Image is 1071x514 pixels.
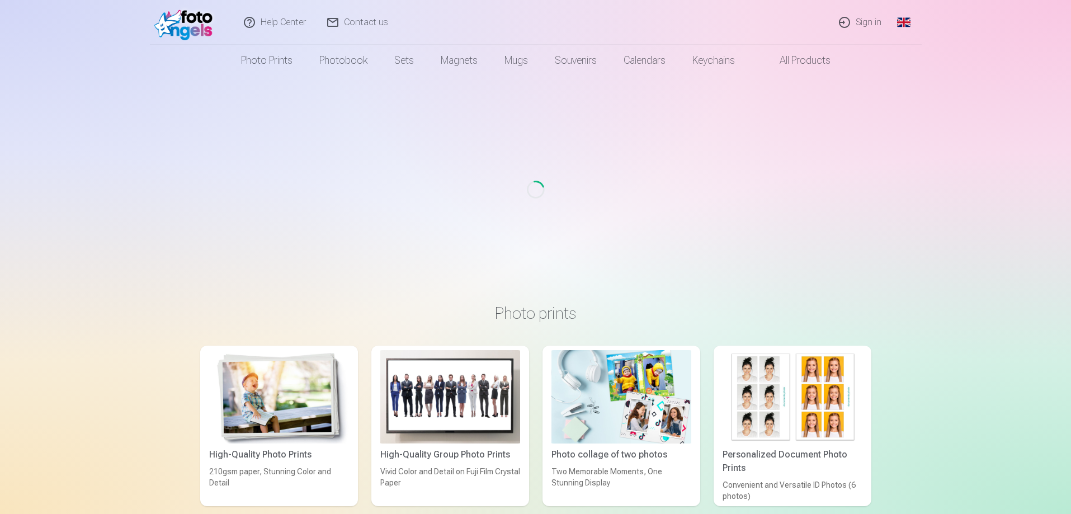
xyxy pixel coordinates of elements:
div: Vivid Color and Detail on Fuji Film Crystal Paper [376,466,525,502]
a: Calendars [610,45,679,76]
a: Keychains [679,45,748,76]
div: Personalized Document Photo Prints [718,448,867,475]
a: Mugs [491,45,541,76]
h3: Photo prints [209,303,862,323]
div: Two Memorable Moments, One Stunning Display [547,466,696,502]
img: /fa2 [154,4,219,40]
a: All products [748,45,844,76]
a: Photobook [306,45,381,76]
a: Photo collage of two photosPhoto collage of two photosTwo Memorable Moments, One Stunning Display [542,346,700,506]
a: High-Quality Group Photo PrintsHigh-Quality Group Photo PrintsVivid Color and Detail on Fuji Film... [371,346,529,506]
img: Personalized Document Photo Prints [723,350,862,444]
img: High-Quality Group Photo Prints [380,350,520,444]
div: High-Quality Group Photo Prints [376,448,525,461]
img: Photo collage of two photos [551,350,691,444]
img: High-Quality Photo Prints [209,350,349,444]
div: Convenient and Versatile ID Photos (6 photos) [718,479,867,502]
a: Souvenirs [541,45,610,76]
a: Photo prints [228,45,306,76]
div: High-Quality Photo Prints [205,448,353,461]
a: Sets [381,45,427,76]
div: Photo collage of two photos [547,448,696,461]
a: Magnets [427,45,491,76]
a: Personalized Document Photo PrintsPersonalized Document Photo PrintsConvenient and Versatile ID P... [714,346,871,506]
div: 210gsm paper, Stunning Color and Detail [205,466,353,502]
a: High-Quality Photo PrintsHigh-Quality Photo Prints210gsm paper, Stunning Color and Detail [200,346,358,506]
